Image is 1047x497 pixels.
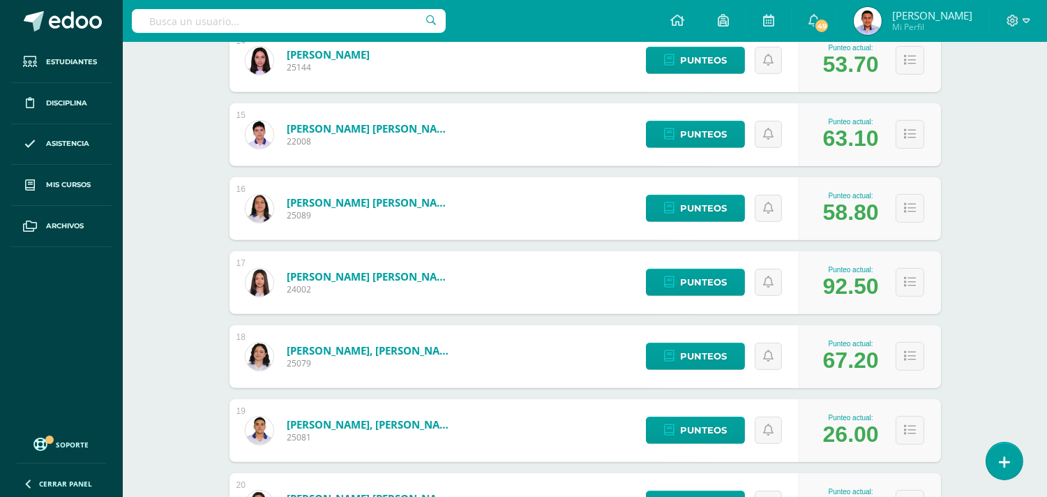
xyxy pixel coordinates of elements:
img: 5462ebc566a70f36fd21bbdb0a074df5.png [246,343,273,371]
span: 25144 [287,61,370,73]
img: a62f3514bef8cc0d2fc1cc7a83946f67.png [246,195,273,223]
div: 63.10 [823,126,879,151]
div: 53.70 [823,52,879,77]
div: Punteo actual: [823,192,879,200]
span: Asistencia [46,138,89,149]
a: [PERSON_NAME] [PERSON_NAME] [287,195,454,209]
div: 67.20 [823,348,879,373]
span: Punteos [680,269,727,295]
div: 26.00 [823,422,879,447]
span: 24002 [287,283,454,295]
img: 56519627ad4a6b8c03ade7ea2adc734f.png [246,121,273,149]
div: 19 [236,406,246,416]
a: Punteos [646,417,745,444]
a: Punteos [646,121,745,148]
span: 25081 [287,431,454,443]
span: 22008 [287,135,454,147]
div: Punteo actual: [823,266,879,274]
div: 58.80 [823,200,879,225]
span: Punteos [680,121,727,147]
span: Soporte [57,440,89,450]
a: Disciplina [11,83,112,124]
span: 49 [814,18,829,34]
span: [PERSON_NAME] [892,8,972,22]
a: Punteos [646,269,745,296]
a: [PERSON_NAME] [PERSON_NAME] [287,121,454,135]
span: Punteos [680,417,727,443]
div: Punteo actual: [823,340,879,348]
span: 25079 [287,357,454,369]
a: Asistencia [11,124,112,165]
span: Disciplina [46,98,87,109]
div: 20 [236,480,246,490]
a: [PERSON_NAME], [PERSON_NAME] [287,417,454,431]
div: 16 [236,184,246,194]
a: Mis cursos [11,165,112,206]
span: 25089 [287,209,454,221]
div: Punteo actual: [823,118,879,126]
span: Estudiantes [46,57,97,68]
span: Mis cursos [46,179,91,191]
a: Punteos [646,195,745,222]
div: Punteo actual: [823,414,879,422]
img: 90d5d771f337a8bc5b5e7195f37b53e8.png [246,417,273,445]
span: Cerrar panel [39,479,92,489]
span: Punteos [680,195,727,221]
a: Punteos [646,47,745,74]
span: Punteos [680,47,727,73]
img: b348a37d6ac1e07ade2a89e680b9c67f.png [854,7,882,35]
img: 74a5cdc987daed1fb8116647b93c801c.png [246,269,273,297]
a: Estudiantes [11,42,112,83]
span: Mi Perfil [892,21,972,33]
a: Punteos [646,343,745,370]
div: 17 [236,258,246,268]
span: Archivos [46,221,84,232]
a: Archivos [11,206,112,247]
div: 18 [236,332,246,342]
div: Punteo actual: [823,488,879,496]
div: 15 [236,110,246,120]
a: Soporte [17,434,106,453]
a: [PERSON_NAME] [PERSON_NAME] [287,269,454,283]
img: a6cba674dc1b9b7bf928154950cce03b.png [246,47,273,75]
div: Punteo actual: [823,44,879,52]
input: Busca un usuario... [132,9,446,33]
span: Punteos [680,343,727,369]
a: [PERSON_NAME], [PERSON_NAME] [287,343,454,357]
a: [PERSON_NAME] [287,47,370,61]
div: 92.50 [823,274,879,299]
